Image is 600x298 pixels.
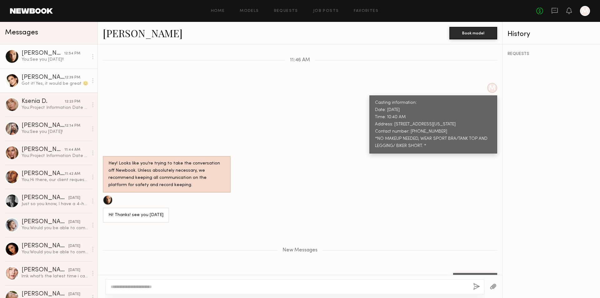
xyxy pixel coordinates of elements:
div: [PERSON_NAME] [22,147,64,153]
div: 12:23 PM [65,99,80,105]
div: [DATE] [68,267,80,273]
div: Just so you know, I have a 4-hour minimum at $200/hour, even if the booking is for less time. If ... [22,201,88,207]
div: You: Project Information Date & Time: [ September] Location: [ [GEOGRAPHIC_DATA]] Duration: [ App... [22,153,88,159]
a: [PERSON_NAME] [103,26,182,40]
div: [DATE] [68,291,80,297]
div: You: Hi there, our client requests that all the models have to be cast in person. If you are inte... [22,177,88,183]
div: Got it! Yes, it would be great 😊 [22,81,88,87]
div: 12:39 PM [65,75,80,81]
div: [PERSON_NAME] [22,74,65,81]
div: [PERSON_NAME] [22,195,68,201]
div: You: See you [DATE]! [22,129,88,135]
div: [PERSON_NAME] [22,267,68,273]
div: [PERSON_NAME] [22,123,65,129]
span: 11:46 AM [290,58,310,63]
div: 12:14 PM [65,123,80,129]
span: Messages [5,29,38,36]
div: [PERSON_NAME] [22,219,68,225]
div: History [507,31,595,38]
a: Favorites [354,9,378,13]
div: You: Would you be able to come for the casting [DATE] or next week? Please let me know what date ... [22,249,88,255]
div: Ksenia D. [22,98,65,105]
button: Book model [449,27,497,39]
div: Hey! Looks like you’re trying to take the conversation off Newbook. Unless absolutely necessary, ... [108,160,225,189]
div: [DATE] [68,219,80,225]
div: Hi! Thanks! see you [DATE] [108,212,163,219]
div: 12:54 PM [64,51,80,57]
div: You: Would you be able to come for the casting [DATE] or next week? Please let me know what date ... [22,225,88,231]
div: [DATE] [68,195,80,201]
div: [DATE] [68,243,80,249]
div: [PERSON_NAME] [22,243,68,249]
a: Models [240,9,259,13]
div: 11:44 AM [64,147,80,153]
div: Casting information: Date: [DATE] Time: 10:40 AM Address: [STREET_ADDRESS][US_STATE] Contact numb... [375,99,492,150]
div: [PERSON_NAME] [22,50,64,57]
div: 11:42 AM [65,171,80,177]
a: M [580,6,590,16]
div: [PERSON_NAME] [22,171,65,177]
div: You: Project Information Date & Time: [ September] Location: [ [GEOGRAPHIC_DATA]] Duration: [ App... [22,105,88,111]
a: Book model [449,30,497,35]
a: Home [211,9,225,13]
div: [PERSON_NAME] [22,291,68,297]
a: Requests [274,9,298,13]
a: Job Posts [313,9,339,13]
div: REQUESTS [507,52,595,56]
div: lmk what’s the latest time i can come that day!:) [22,273,88,279]
div: You: See you [DATE]!! [22,57,88,63]
span: New Messages [282,248,317,253]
